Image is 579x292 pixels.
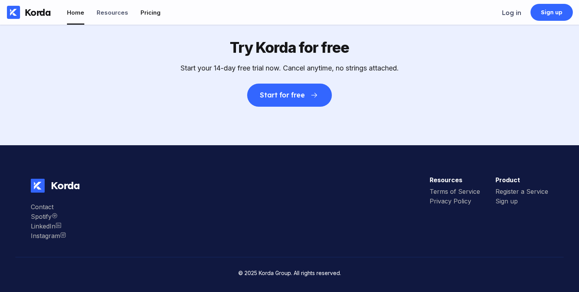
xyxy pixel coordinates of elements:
[31,232,66,242] a: Instagram
[25,7,51,18] div: Korda
[31,213,66,220] div: Spotify
[495,188,548,197] a: Register a Service
[67,9,84,16] div: Home
[31,232,66,240] div: Instagram
[230,39,349,56] div: Try Korda for free
[247,72,332,107] a: Start for free
[260,91,305,99] div: Start for free
[97,9,128,16] div: Resources
[530,4,573,21] a: Sign up
[430,197,480,205] div: Privacy Policy
[181,64,399,72] div: Start your 14-day free trial now. Cancel anytime, no strings attached.
[502,9,521,17] div: Log in
[430,188,480,195] div: Terms of Service
[541,8,563,16] div: Sign up
[495,188,548,195] div: Register a Service
[430,197,480,207] a: Privacy Policy
[238,270,341,276] small: © 2025 Korda Group. All rights reserved.
[247,84,332,107] button: Start for free
[495,197,548,207] a: Sign up
[430,176,480,184] h3: Resources
[31,213,66,222] a: Instagram
[495,197,548,205] div: Sign up
[141,9,161,16] div: Pricing
[430,188,480,197] a: Terms of Service
[31,203,66,211] div: Contact
[31,222,66,230] div: LinkedIn
[31,222,66,232] a: LinkedIn
[31,203,66,213] a: Contact
[495,176,548,184] h3: Product
[45,179,80,192] div: Korda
